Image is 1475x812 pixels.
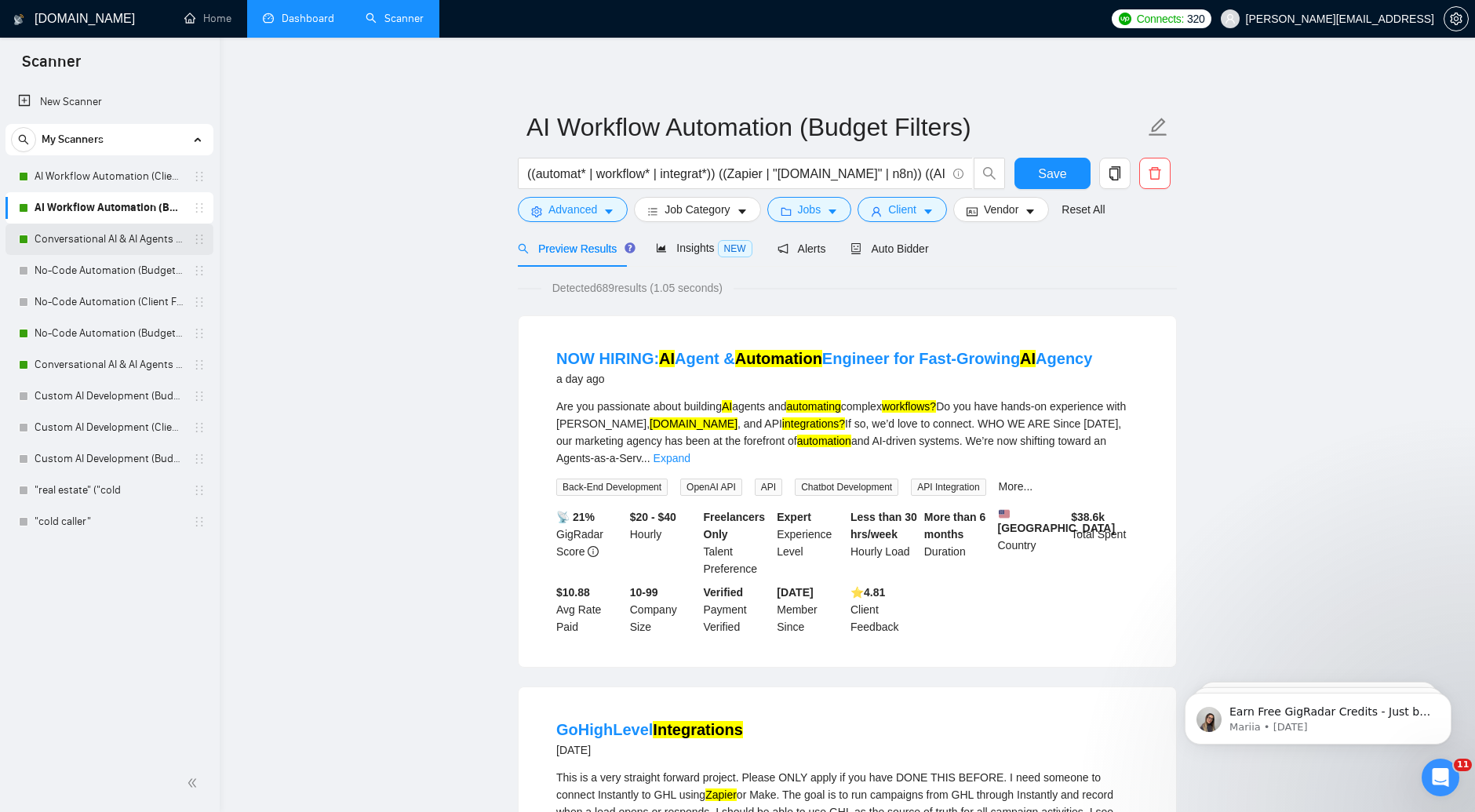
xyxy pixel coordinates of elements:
span: notification [778,243,788,254]
mark: AI [659,350,675,367]
mark: Integrations [653,721,742,738]
mark: AI [1020,350,1036,367]
span: folder [781,206,792,217]
div: Experience Level [774,508,847,577]
mark: Zapier [705,788,737,801]
span: My Scanners [42,124,104,155]
span: holder [193,484,206,497]
a: Custom AI Development (Budget Filters) [35,443,184,475]
div: Are you passionate about building agents and complex Do you have hands-on experience with [PERSON... [556,398,1138,467]
a: homeHome [184,12,231,25]
b: $ 38.6k [1071,511,1105,523]
button: barsJob Categorycaret-down [634,197,760,222]
a: "cold caller" [35,506,184,537]
iframe: Intercom live chat [1422,759,1459,796]
div: Payment Verified [701,584,774,635]
button: idcardVendorcaret-down [953,197,1049,222]
span: Detected 689 results (1.05 seconds) [541,279,734,297]
div: Hourly Load [847,508,921,577]
span: Job Category [665,201,730,218]
span: Vendor [984,201,1018,218]
span: info-circle [588,546,599,557]
button: search [11,127,36,152]
span: holder [193,296,206,308]
span: holder [193,264,206,277]
span: holder [193,515,206,528]
div: Duration [921,508,995,577]
a: No-Code Automation (Budget Filters W4, Aug) [35,318,184,349]
span: Auto Bidder [850,242,928,255]
a: NOW HIRING:AIAgent &AutomationEngineer for Fast-GrowingAIAgency [556,350,1092,367]
div: Country [995,508,1069,577]
span: Scanner [9,50,93,83]
a: Conversational AI & AI Agents (Client Filters) [35,224,184,255]
span: double-left [187,775,202,791]
button: search [974,158,1005,189]
span: search [12,134,35,145]
span: setting [1444,13,1468,25]
b: 10-99 [630,586,658,599]
b: 📡 21% [556,511,595,523]
img: upwork-logo.png [1119,13,1131,25]
span: area-chart [656,242,667,253]
mark: integrations? [782,417,845,430]
div: [DATE] [556,741,743,759]
mark: automating [786,400,840,413]
span: Jobs [798,201,821,218]
span: caret-down [827,206,838,217]
div: Client Feedback [847,584,921,635]
a: No-Code Automation (Budget Filters) [35,255,184,286]
button: settingAdvancedcaret-down [518,197,628,222]
a: dashboardDashboard [263,12,334,25]
div: Avg Rate Paid [553,584,627,635]
span: search [974,166,1004,180]
span: caret-down [1025,206,1036,217]
a: No-Code Automation (Client Filters) [35,286,184,318]
b: Verified [704,586,744,599]
div: Talent Preference [701,508,774,577]
mark: workflows? [882,400,936,413]
div: a day ago [556,370,1092,388]
button: folderJobscaret-down [767,197,852,222]
span: 320 [1187,10,1204,27]
a: More... [999,480,1033,493]
span: copy [1100,166,1130,180]
div: Member Since [774,584,847,635]
div: Company Size [627,584,701,635]
span: API [755,479,782,496]
span: 11 [1454,759,1472,771]
a: Conversational AI & AI Agents (Budget Filters) [35,349,184,381]
span: holder [193,359,206,371]
span: setting [531,206,542,217]
b: More than 6 months [924,511,986,541]
img: 🇺🇸 [999,508,1010,519]
b: $10.88 [556,586,590,599]
span: user [871,206,882,217]
span: info-circle [953,169,963,179]
button: copy [1099,158,1131,189]
b: ⭐️ 4.81 [850,586,885,599]
span: ... [641,452,650,464]
input: Search Freelance Jobs... [527,164,946,184]
b: Less than 30 hrs/week [850,511,917,541]
span: holder [193,390,206,402]
span: search [518,243,529,254]
a: searchScanner [366,12,424,25]
span: caret-down [923,206,934,217]
a: New Scanner [18,86,201,118]
img: logo [13,7,24,32]
div: Tooltip anchor [623,241,637,255]
span: robot [850,243,861,254]
div: Hourly [627,508,701,577]
span: holder [193,202,206,214]
span: Chatbot Development [795,479,898,496]
span: holder [193,233,206,246]
button: delete [1139,158,1171,189]
span: Preview Results [518,242,631,255]
span: bars [647,206,658,217]
li: New Scanner [5,86,213,118]
b: [DATE] [777,586,813,599]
